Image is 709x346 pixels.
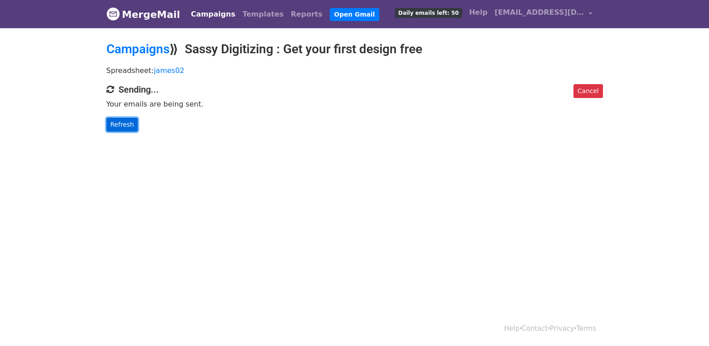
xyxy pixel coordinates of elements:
[391,4,465,21] a: Daily emails left: 50
[395,8,462,18] span: Daily emails left: 50
[106,118,138,132] a: Refresh
[664,303,709,346] iframe: Chat Widget
[466,4,491,21] a: Help
[106,84,603,95] h4: Sending...
[504,325,519,333] a: Help
[495,7,584,18] span: [EMAIL_ADDRESS][DOMAIN_NAME]
[106,42,170,56] a: Campaigns
[154,66,184,75] a: james02
[522,325,548,333] a: Contact
[287,5,326,23] a: Reports
[576,325,596,333] a: Terms
[106,7,120,21] img: MergeMail logo
[491,4,596,25] a: [EMAIL_ADDRESS][DOMAIN_NAME]
[106,99,603,109] p: Your emails are being sent.
[106,42,603,57] h2: ⟫ Sassy Digitizing : Get your first design free
[330,8,379,21] a: Open Gmail
[239,5,287,23] a: Templates
[106,5,180,24] a: MergeMail
[573,84,603,98] a: Cancel
[550,325,574,333] a: Privacy
[106,66,603,75] p: Spreadsheet:
[187,5,239,23] a: Campaigns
